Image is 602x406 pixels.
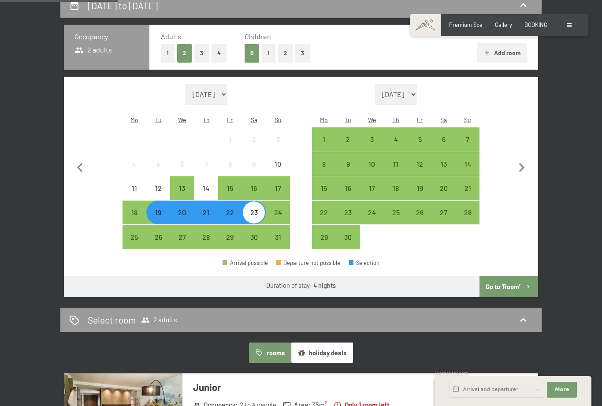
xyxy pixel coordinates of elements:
[74,45,112,55] span: 2 adults
[313,185,335,207] div: 15
[408,176,431,200] div: Arrival possible
[433,185,455,207] div: 20
[409,160,431,183] div: 12
[193,380,431,394] h3: Junior
[360,176,384,200] div: Wed Sep 17 2025
[384,201,408,224] div: Arrival possible
[218,127,242,151] div: Arrival not possible
[170,152,194,176] div: Wed Aug 06 2025
[177,44,192,62] button: 2
[457,185,479,207] div: 21
[88,313,136,326] h2: Select room
[456,176,479,200] div: Sun Sep 21 2025
[337,160,359,183] div: 9
[408,127,431,151] div: Arrival possible
[146,152,170,176] div: Arrival not possible
[336,225,360,249] div: Arrival possible
[123,176,146,200] div: Arrival not possible
[146,176,170,200] div: Tue Aug 12 2025
[267,209,289,231] div: 24
[336,127,360,151] div: Tue Sep 02 2025
[123,234,145,256] div: 25
[218,152,242,176] div: Arrival not possible
[219,185,241,207] div: 15
[384,152,408,176] div: Arrival possible
[291,343,353,363] button: holiday deals
[212,44,227,62] button: 4
[267,234,289,256] div: 31
[219,234,241,256] div: 29
[194,152,218,176] div: Arrival not possible
[361,136,383,158] div: 3
[524,21,547,28] a: BOOKING
[161,44,175,62] button: 1
[278,44,293,62] button: 2
[195,234,217,256] div: 28
[242,152,266,176] div: Arrival not possible
[266,281,336,290] div: Duration of stay:
[337,209,359,231] div: 23
[245,44,259,62] button: 0
[449,21,483,28] a: Premium Spa
[178,116,186,123] abbr: Wednesday
[146,201,170,224] div: Arrival possible
[336,127,360,151] div: Arrival possible
[147,209,169,231] div: 19
[433,136,455,158] div: 6
[194,225,218,249] div: Arrival possible
[262,44,275,62] button: 1
[495,21,512,28] a: Gallery
[336,201,360,224] div: Arrival possible
[218,176,242,200] div: Fri Aug 15 2025
[243,160,265,183] div: 9
[130,116,138,123] abbr: Monday
[170,176,194,200] div: Wed Aug 13 2025
[547,382,577,398] button: More
[276,260,341,266] div: Departure not possible
[368,116,376,123] abbr: Wednesday
[245,32,271,41] span: Children
[432,201,456,224] div: Arrival possible
[161,32,181,41] span: Adults
[123,201,146,224] div: Mon Aug 18 2025
[313,160,335,183] div: 8
[384,127,408,151] div: Arrival possible
[384,176,408,200] div: Arrival possible
[417,116,423,123] abbr: Friday
[242,176,266,200] div: Sat Aug 16 2025
[242,225,266,249] div: Sat Aug 30 2025
[456,152,479,176] div: Sun Sep 14 2025
[71,84,89,250] button: Previous month
[218,127,242,151] div: Fri Aug 01 2025
[170,152,194,176] div: Arrival not possible
[435,371,468,376] span: Express request
[457,209,479,231] div: 28
[242,152,266,176] div: Sat Aug 09 2025
[249,343,291,363] button: rooms
[242,176,266,200] div: Arrival possible
[408,176,431,200] div: Fri Sep 19 2025
[146,176,170,200] div: Arrival not possible
[433,209,455,231] div: 27
[361,185,383,207] div: 17
[123,152,146,176] div: Arrival not possible
[432,152,456,176] div: Sat Sep 13 2025
[336,225,360,249] div: Tue Sep 30 2025
[345,116,351,123] abbr: Tuesday
[336,201,360,224] div: Tue Sep 23 2025
[432,127,456,151] div: Arrival possible
[123,160,145,183] div: 4
[336,152,360,176] div: Tue Sep 09 2025
[433,160,455,183] div: 13
[266,176,290,200] div: Arrival possible
[313,209,335,231] div: 22
[147,234,169,256] div: 26
[242,201,266,224] div: Arrival possible
[203,116,210,123] abbr: Thursday
[170,225,194,249] div: Wed Aug 27 2025
[432,152,456,176] div: Arrival possible
[123,225,146,249] div: Mon Aug 25 2025
[432,201,456,224] div: Sat Sep 27 2025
